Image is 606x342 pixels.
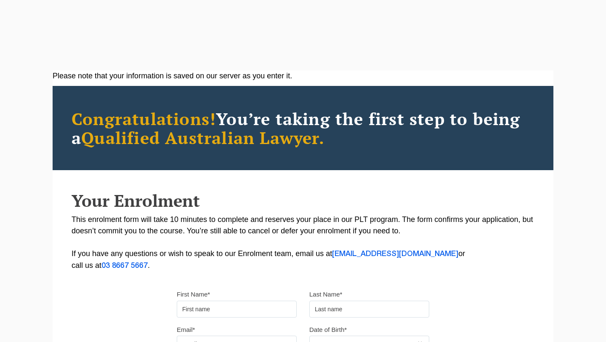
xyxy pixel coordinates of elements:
input: First name [177,301,297,318]
h2: You’re taking the first step to being a [72,109,534,147]
label: Email* [177,326,195,334]
label: First Name* [177,290,210,299]
label: Date of Birth* [309,326,347,334]
span: Congratulations! [72,107,216,130]
span: Qualified Australian Lawyer. [81,126,324,149]
input: Last name [309,301,429,318]
h2: Your Enrolment [72,191,534,210]
label: Last Name* [309,290,342,299]
a: 03 8667 5667 [101,262,148,269]
p: This enrolment form will take 10 minutes to complete and reserves your place in our PLT program. ... [72,214,534,272]
div: Please note that your information is saved on our server as you enter it. [53,70,553,82]
a: [EMAIL_ADDRESS][DOMAIN_NAME] [332,251,458,257]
